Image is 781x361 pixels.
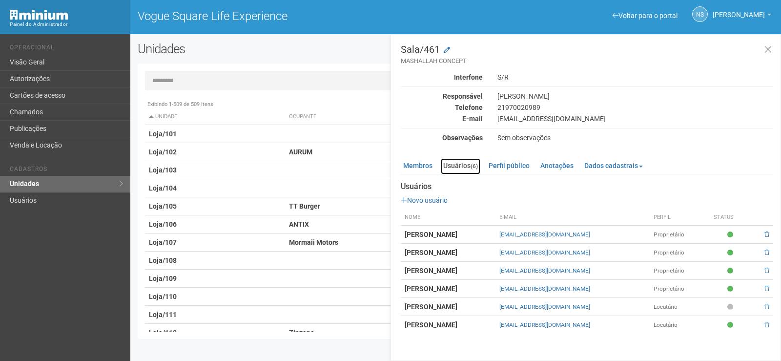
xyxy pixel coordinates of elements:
[727,303,736,311] span: Pendente
[727,249,736,257] span: Ativo
[490,73,781,82] div: S/R
[149,293,177,300] strong: Loja/110
[149,311,177,319] strong: Loja/111
[10,166,123,176] li: Cadastros
[401,196,448,204] a: Novo usuário
[727,267,736,275] span: Ativo
[650,244,710,262] td: Proprietário
[138,42,394,56] h2: Unidades
[149,202,177,210] strong: Loja/105
[149,166,177,174] strong: Loja/103
[393,133,490,142] div: Observações
[650,262,710,280] td: Proprietário
[727,321,736,329] span: Ativo
[401,210,495,226] th: Nome
[401,57,773,65] small: MASHALLAH CONCEPT
[285,109,541,125] th: Ocupante: activate to sort column ascending
[713,1,765,19] span: Nicolle Silva
[405,231,457,238] strong: [PERSON_NAME]
[444,45,450,55] a: Modificar a unidade
[393,92,490,101] div: Responsável
[713,12,771,20] a: [PERSON_NAME]
[149,184,177,192] strong: Loja/104
[405,285,457,293] strong: [PERSON_NAME]
[613,12,678,20] a: Voltar para o portal
[499,303,590,310] a: [EMAIL_ADDRESS][DOMAIN_NAME]
[650,226,710,244] td: Proprietário
[10,10,68,20] img: Minium
[486,158,532,173] a: Perfil público
[692,6,708,22] a: NS
[490,133,781,142] div: Sem observações
[149,256,177,264] strong: Loja/108
[149,130,177,138] strong: Loja/101
[138,10,449,22] h1: Vogue Square Life Experience
[490,92,781,101] div: [PERSON_NAME]
[10,44,123,54] li: Operacional
[441,158,480,174] a: Usuários(6)
[10,20,123,29] div: Painel do Administrador
[401,182,773,191] strong: Usuários
[145,100,766,109] div: Exibindo 1-509 de 509 itens
[149,238,177,246] strong: Loja/107
[405,267,457,275] strong: [PERSON_NAME]
[499,231,590,238] a: [EMAIL_ADDRESS][DOMAIN_NAME]
[405,249,457,256] strong: [PERSON_NAME]
[495,210,650,226] th: E-mail
[710,210,753,226] th: Status
[499,267,590,274] a: [EMAIL_ADDRESS][DOMAIN_NAME]
[393,73,490,82] div: Interfone
[499,285,590,292] a: [EMAIL_ADDRESS][DOMAIN_NAME]
[499,249,590,256] a: [EMAIL_ADDRESS][DOMAIN_NAME]
[499,321,590,328] a: [EMAIL_ADDRESS][DOMAIN_NAME]
[650,298,710,316] td: Locatário
[401,158,435,173] a: Membros
[650,210,710,226] th: Perfil
[149,220,177,228] strong: Loja/106
[289,238,338,246] strong: Mormaii Motors
[405,321,457,329] strong: [PERSON_NAME]
[490,103,781,112] div: 21970020989
[582,158,645,173] a: Dados cadastrais
[289,202,320,210] strong: TT Burger
[471,163,478,170] small: (6)
[149,275,177,282] strong: Loja/109
[289,148,312,156] strong: AURUM
[650,316,710,334] td: Locatário
[145,109,286,125] th: Unidade: activate to sort column descending
[393,103,490,112] div: Telefone
[490,114,781,123] div: [EMAIL_ADDRESS][DOMAIN_NAME]
[650,280,710,298] td: Proprietário
[405,303,457,311] strong: [PERSON_NAME]
[401,44,773,65] h3: Sala/461
[538,158,576,173] a: Anotações
[727,285,736,293] span: Ativo
[727,231,736,239] span: Ativo
[393,114,490,123] div: E-mail
[149,148,177,156] strong: Loja/102
[149,329,177,337] strong: Loja/112
[289,329,314,337] strong: Zinzane
[289,220,309,228] strong: ANTIX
